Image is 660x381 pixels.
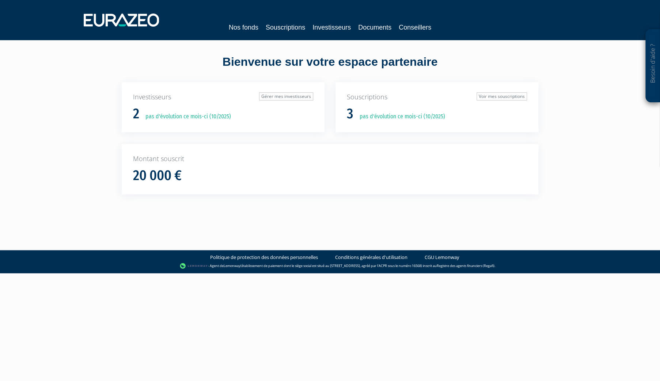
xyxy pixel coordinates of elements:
img: logo-lemonway.png [180,262,208,270]
a: CGU Lemonway [425,254,459,261]
a: Documents [358,22,391,33]
p: Investisseurs [133,92,313,102]
a: Investisseurs [312,22,351,33]
p: Souscriptions [347,92,527,102]
p: Besoin d'aide ? [649,33,657,99]
a: Conditions générales d'utilisation [335,254,407,261]
h1: 2 [133,106,139,122]
p: pas d'évolution ce mois-ci (10/2025) [140,113,231,121]
a: Registre des agents financiers (Regafi) [436,263,494,268]
div: - Agent de (établissement de paiement dont le siège social est situé au [STREET_ADDRESS], agréé p... [7,262,653,270]
a: Nos fonds [229,22,258,33]
p: pas d'évolution ce mois-ci (10/2025) [354,113,445,121]
a: Gérer mes investisseurs [259,92,313,100]
a: Voir mes souscriptions [477,92,527,100]
a: Politique de protection des données personnelles [210,254,318,261]
a: Conseillers [399,22,431,33]
p: Montant souscrit [133,154,527,164]
h1: 20 000 € [133,168,182,183]
h1: 3 [347,106,353,122]
a: Souscriptions [266,22,305,33]
div: Bienvenue sur votre espace partenaire [116,54,544,82]
img: 1732889491-logotype_eurazeo_blanc_rvb.png [84,14,159,27]
a: Lemonway [223,263,240,268]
